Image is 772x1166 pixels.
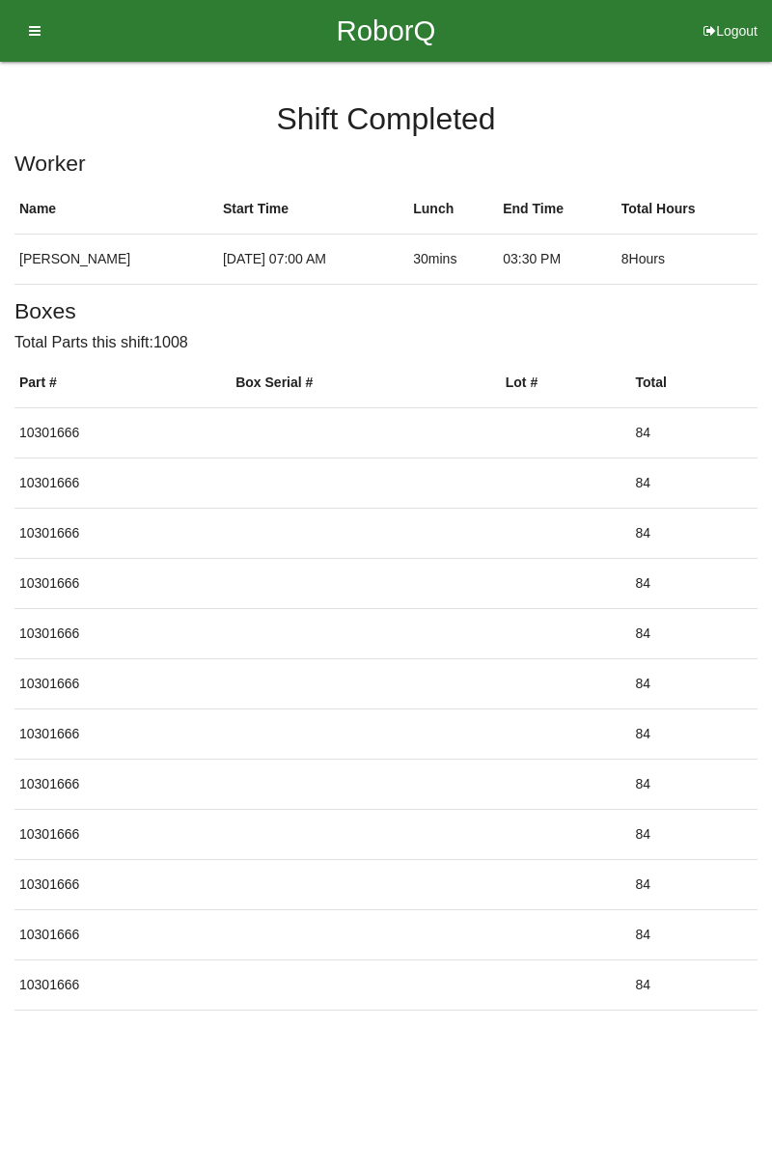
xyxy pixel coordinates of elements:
[14,235,218,285] td: [PERSON_NAME]
[498,184,617,235] th: End Time
[14,407,231,458] td: 10301666
[218,235,408,285] td: [DATE] 07:00 AM
[617,235,758,285] td: 8 Hours
[630,608,758,658] td: 84
[14,909,231,959] td: 10301666
[231,358,501,408] th: Box Serial #
[14,558,231,608] td: 10301666
[630,508,758,558] td: 84
[630,558,758,608] td: 84
[630,959,758,1010] td: 84
[14,508,231,558] td: 10301666
[630,458,758,508] td: 84
[14,152,758,176] h5: Worker
[14,658,231,708] td: 10301666
[408,235,498,285] td: 30 mins
[14,809,231,859] td: 10301666
[630,759,758,809] td: 84
[14,458,231,508] td: 10301666
[408,184,498,235] th: Lunch
[14,959,231,1010] td: 10301666
[14,859,231,909] td: 10301666
[14,708,231,759] td: 10301666
[14,184,218,235] th: Name
[630,658,758,708] td: 84
[14,299,758,323] h5: Boxes
[498,235,617,285] td: 03:30 PM
[630,708,758,759] td: 84
[14,759,231,809] td: 10301666
[630,358,758,408] th: Total
[630,407,758,458] td: 84
[630,859,758,909] td: 84
[14,358,231,408] th: Part #
[617,184,758,235] th: Total Hours
[630,909,758,959] td: 84
[218,184,408,235] th: Start Time
[14,334,758,351] h6: Total Parts this shift: 1008
[501,358,631,408] th: Lot #
[14,102,758,136] h4: Shift Completed
[14,608,231,658] td: 10301666
[630,809,758,859] td: 84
